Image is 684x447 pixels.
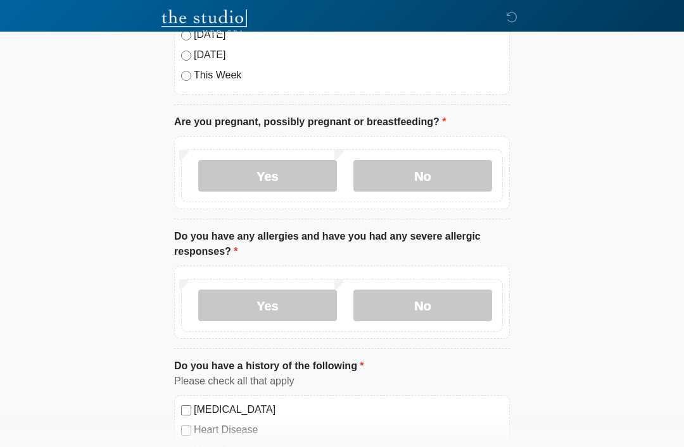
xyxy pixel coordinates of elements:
label: Do you have a history of the following [174,358,364,374]
label: [DATE] [194,47,503,63]
label: Do you have any allergies and have you had any severe allergic responses? [174,229,510,259]
input: Heart Disease [181,426,191,436]
label: No [353,160,492,192]
label: No [353,290,492,321]
label: Are you pregnant, possibly pregnant or breastfeeding? [174,114,446,130]
label: Heart Disease [194,422,503,438]
label: Yes [198,160,337,192]
img: The Studio Med Spa Logo [161,9,247,35]
label: [MEDICAL_DATA] [194,402,503,417]
input: [DATE] [181,51,191,61]
input: This Week [181,71,191,81]
label: This Week [194,68,503,83]
div: Please check all that apply [174,374,510,389]
input: [MEDICAL_DATA] [181,405,191,415]
label: Yes [198,290,337,321]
